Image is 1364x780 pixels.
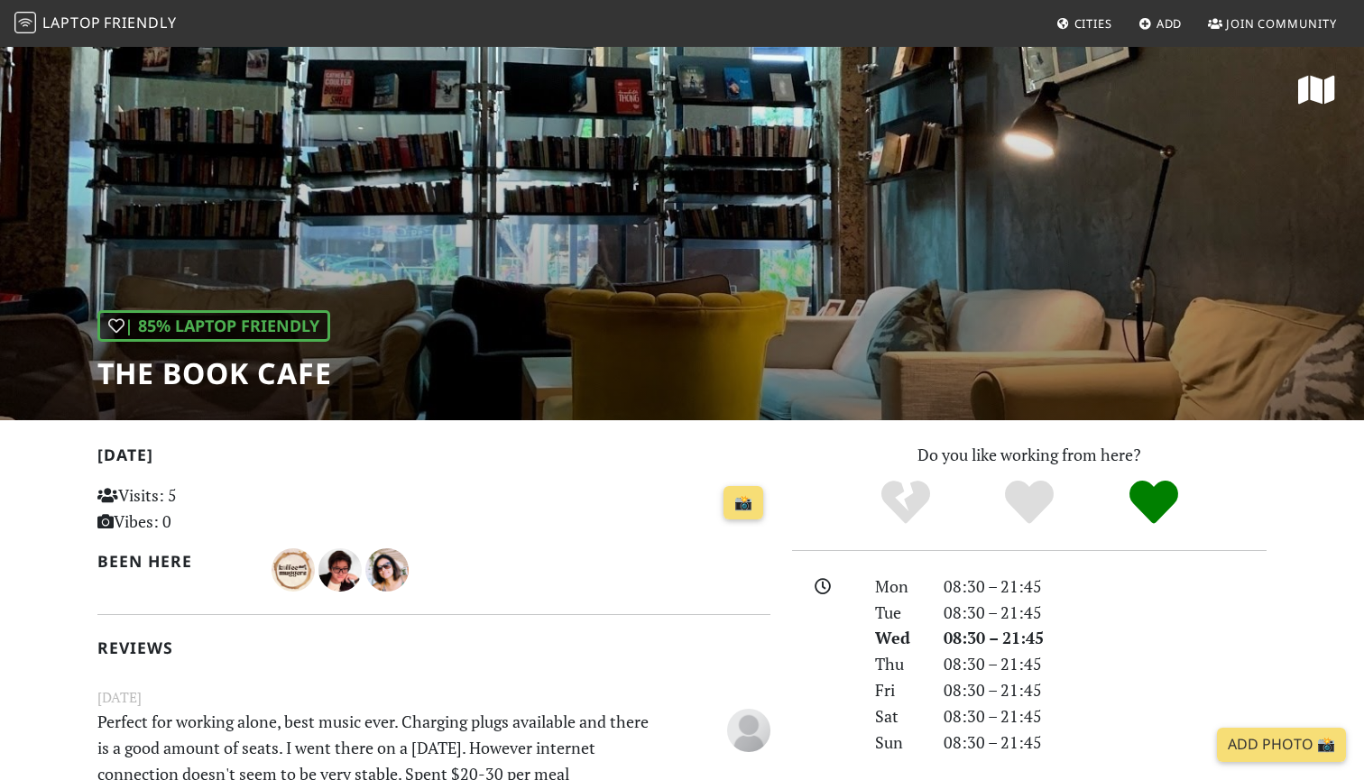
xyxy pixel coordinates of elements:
span: Koffee Muggers [272,557,318,579]
span: Join Community [1226,15,1337,32]
img: LaptopFriendly [14,12,36,33]
div: Definitely! [1092,478,1216,528]
a: Add Photo 📸 [1217,728,1346,762]
p: Do you like working from here? [792,442,1267,468]
a: LaptopFriendly LaptopFriendly [14,8,177,40]
div: Wed [864,625,933,651]
img: blank-535327c66bd565773addf3077783bbfce4b00ec00e9fd257753287c682c7fa38.png [727,709,770,752]
div: Yes [967,478,1092,528]
a: 📸 [723,486,763,520]
a: Add [1131,7,1190,40]
span: Cities [1074,15,1112,32]
div: Fri [864,677,933,703]
a: Cities [1049,7,1120,40]
img: 1909-deepshikha.jpg [365,548,409,592]
h2: [DATE] [97,445,770,472]
div: Thu [864,651,933,677]
span: Albert Soerjonoto [318,557,365,579]
span: Anonymous [727,717,770,739]
h2: Been here [97,552,250,571]
div: | 85% Laptop Friendly [97,310,330,342]
span: Deepshikha Mehta [365,557,409,579]
div: 08:30 – 21:45 [933,703,1277,730]
small: [DATE] [87,686,781,709]
span: Friendly [104,13,176,32]
div: 08:30 – 21:45 [933,600,1277,626]
span: Laptop [42,13,101,32]
div: Sat [864,703,933,730]
div: 08:30 – 21:45 [933,730,1277,756]
div: 08:30 – 21:45 [933,625,1277,651]
p: Visits: 5 Vibes: 0 [97,482,308,535]
a: Join Community [1201,7,1344,40]
span: Add [1157,15,1183,32]
div: 08:30 – 21:45 [933,677,1277,703]
h2: Reviews [97,638,770,657]
div: Mon [864,574,933,600]
div: Tue [864,600,933,626]
div: Sun [864,730,933,756]
div: 08:30 – 21:45 [933,651,1277,677]
img: 2075-albert.jpg [318,548,362,592]
img: 4650-koffee.jpg [272,548,315,592]
h1: The Book Cafe [97,356,332,390]
div: No [843,478,968,528]
div: 08:30 – 21:45 [933,574,1277,600]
